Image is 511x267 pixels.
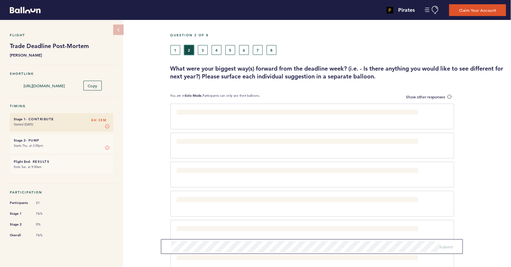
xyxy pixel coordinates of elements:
[177,110,399,116] span: I think more time (earlier notice) on trade and idea generation, surfacing players of interest, e...
[5,7,41,13] a: Balloon
[425,6,439,14] button: Manage Account
[170,33,506,37] h5: Question 2 of 8
[10,200,29,206] span: Participants
[88,83,97,88] span: Copy
[10,232,29,239] span: Overall
[14,138,109,142] h6: - Pump
[10,52,113,58] b: [PERSON_NAME]
[14,143,43,148] time: Starts Thu. at 3:00pm
[398,6,415,14] h4: Pirates
[170,93,260,100] p: You are in Participants can only see their balloons.
[92,117,107,124] span: 8H 35M
[440,243,453,250] button: Submit
[170,45,180,55] button: 1
[14,117,26,121] small: Stage 1
[14,117,109,121] h6: - Contribute
[14,122,33,126] time: Started [DATE]
[253,45,263,55] button: 7
[14,159,30,164] small: Flight End
[239,45,249,55] button: 6
[10,72,113,76] h5: Shortlink
[177,198,381,203] span: I would like it to be easier to search trade conversations for those that mention certain player ...
[225,45,235,55] button: 5
[14,138,26,142] small: Stage 2
[10,190,113,194] h5: Participation
[449,4,506,16] button: Claim Your Account
[36,222,56,227] span: 0%
[36,233,56,238] span: 76%
[177,169,319,174] span: We need a pro model we trust (too much questioning the value on every catcher)
[406,94,445,99] span: Show other responses
[170,65,506,80] h3: What were your biggest way(s) forward from the deadline week? (i.e. - Is there anything you would...
[212,45,221,55] button: 4
[267,45,276,55] button: 8
[10,33,113,37] h5: Flight
[14,165,42,169] time: Ends Tue. at 9:00am
[177,256,288,261] span: I would like an easier way to visualize data for player deep dives
[185,93,203,98] b: Solo Mode.
[14,159,109,164] h6: - Results
[184,45,194,55] button: 2
[10,7,41,13] svg: Balloon
[10,221,29,228] span: Stage 2
[198,45,208,55] button: 3
[36,211,56,216] span: 76%
[10,210,29,217] span: Stage 1
[177,227,267,232] span: I would like pro projections that I have more faith in
[10,104,113,108] h5: Timing
[83,81,102,91] button: Copy
[36,201,56,205] span: 21
[440,244,453,249] span: Submit
[10,42,113,50] h1: Trade Deadline Post-Mortem
[177,140,290,145] span: I think handling more of the deep dives earlier would be helpful.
